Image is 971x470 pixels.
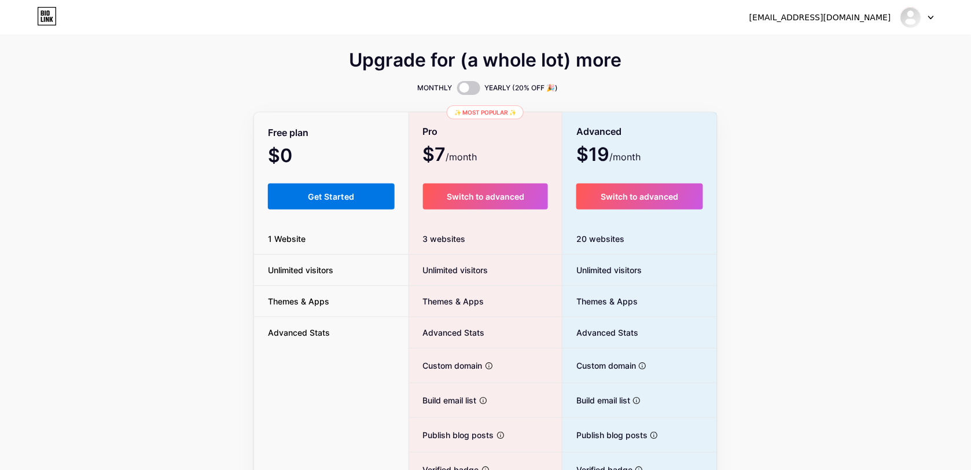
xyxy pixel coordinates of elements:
[749,12,891,24] div: [EMAIL_ADDRESS][DOMAIN_NAME]
[254,264,347,276] span: Unlimited visitors
[601,192,679,201] span: Switch to advanced
[409,264,488,276] span: Unlimited visitors
[308,192,355,201] span: Get Started
[576,183,703,210] button: Switch to advanced
[562,326,638,339] span: Advanced Stats
[409,326,485,339] span: Advanced Stats
[562,394,630,406] span: Build email list
[350,53,622,67] span: Upgrade for (a whole lot) more
[409,295,484,307] span: Themes & Apps
[447,192,524,201] span: Switch to advanced
[268,123,308,143] span: Free plan
[576,148,641,164] span: $19
[485,82,558,94] span: YEARLY (20% OFF 🎉)
[254,295,343,307] span: Themes & Apps
[268,183,395,210] button: Get Started
[254,326,344,339] span: Advanced Stats
[268,149,323,165] span: $0
[418,82,453,94] span: MONTHLY
[576,122,621,142] span: Advanced
[562,359,636,372] span: Custom domain
[409,394,477,406] span: Build email list
[562,295,638,307] span: Themes & Apps
[423,148,477,164] span: $7
[562,264,642,276] span: Unlimited visitors
[423,122,438,142] span: Pro
[446,150,477,164] span: /month
[423,183,549,210] button: Switch to advanced
[562,223,717,255] div: 20 websites
[447,105,524,119] div: ✨ Most popular ✨
[900,6,922,28] img: autopayno
[409,359,483,372] span: Custom domain
[254,233,319,245] span: 1 Website
[409,429,494,441] span: Publish blog posts
[409,223,562,255] div: 3 websites
[562,429,648,441] span: Publish blog posts
[609,150,641,164] span: /month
